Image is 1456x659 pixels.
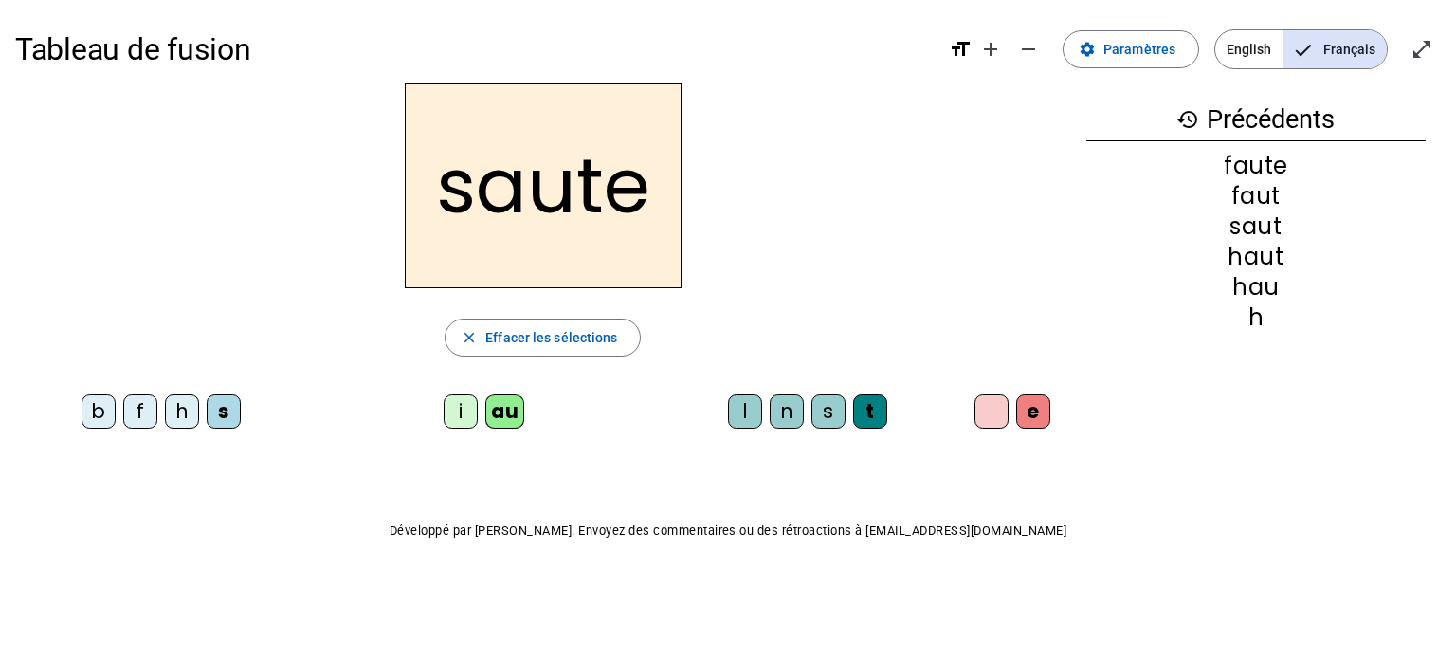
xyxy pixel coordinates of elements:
div: saut [1086,215,1426,238]
div: e [1016,394,1050,429]
span: Paramètres [1103,38,1175,61]
div: faute [1086,155,1426,177]
mat-icon: remove [1017,38,1040,61]
div: haut [1086,246,1426,268]
mat-icon: add [979,38,1002,61]
h3: Précédents [1086,99,1426,141]
button: Effacer les sélections [445,319,641,357]
div: h [165,394,199,429]
span: Effacer les sélections [485,326,617,349]
mat-icon: close [461,329,478,346]
div: t [853,394,887,429]
button: Augmenter la taille de la police [972,30,1010,68]
div: l [728,394,762,429]
div: au [485,394,524,429]
mat-button-toggle-group: Language selection [1214,29,1388,69]
span: English [1215,30,1283,68]
div: s [207,394,241,429]
div: b [82,394,116,429]
div: h [1086,306,1426,329]
button: Entrer en plein écran [1403,30,1441,68]
mat-icon: history [1176,108,1199,131]
span: Français [1283,30,1387,68]
h1: Tableau de fusion [15,19,934,80]
button: Paramètres [1063,30,1199,68]
mat-icon: settings [1079,41,1096,58]
mat-icon: open_in_full [1410,38,1433,61]
h2: saute [405,83,682,288]
p: Développé par [PERSON_NAME]. Envoyez des commentaires ou des rétroactions à [EMAIL_ADDRESS][DOMAI... [15,520,1441,542]
div: i [444,394,478,429]
div: s [811,394,846,429]
div: n [770,394,804,429]
div: faut [1086,185,1426,208]
div: hau [1086,276,1426,299]
div: f [123,394,157,429]
mat-icon: format_size [949,38,972,61]
button: Diminuer la taille de la police [1010,30,1047,68]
